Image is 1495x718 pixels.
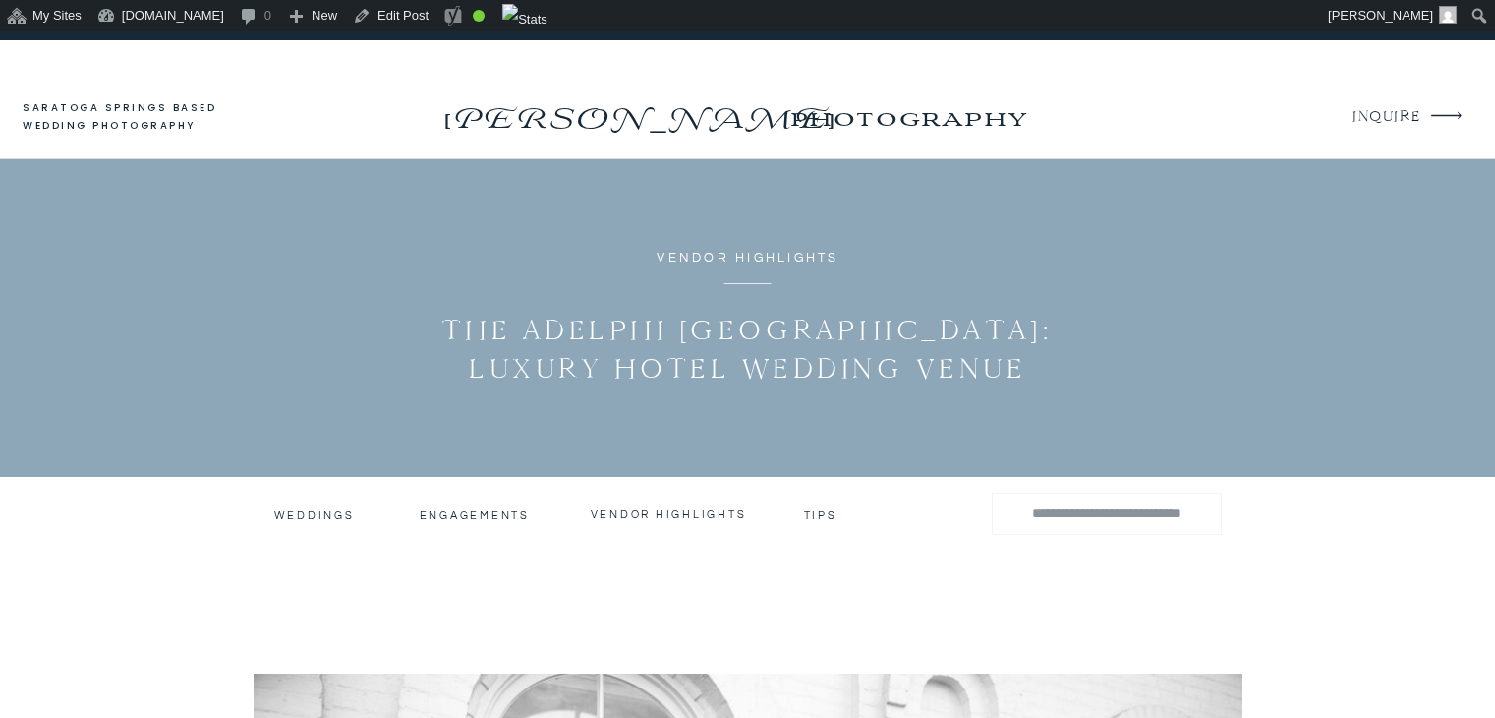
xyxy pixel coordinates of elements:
[473,10,485,22] div: Good
[751,90,1064,145] a: photography
[591,508,748,521] a: vendor highlights
[804,509,840,518] a: tips
[23,99,254,136] a: saratoga springs based wedding photography
[1328,8,1433,23] span: [PERSON_NAME]
[274,509,352,522] a: Weddings
[402,311,1094,388] h1: The Adelphi [GEOGRAPHIC_DATA]: Luxury Hotel Wedding Venue
[657,251,838,265] a: Vendor Highlights
[438,95,838,127] a: [PERSON_NAME]
[502,4,547,35] img: Views over 48 hours. Click for more Jetpack Stats.
[1352,104,1418,131] a: INQUIRE
[420,509,535,522] a: engagements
